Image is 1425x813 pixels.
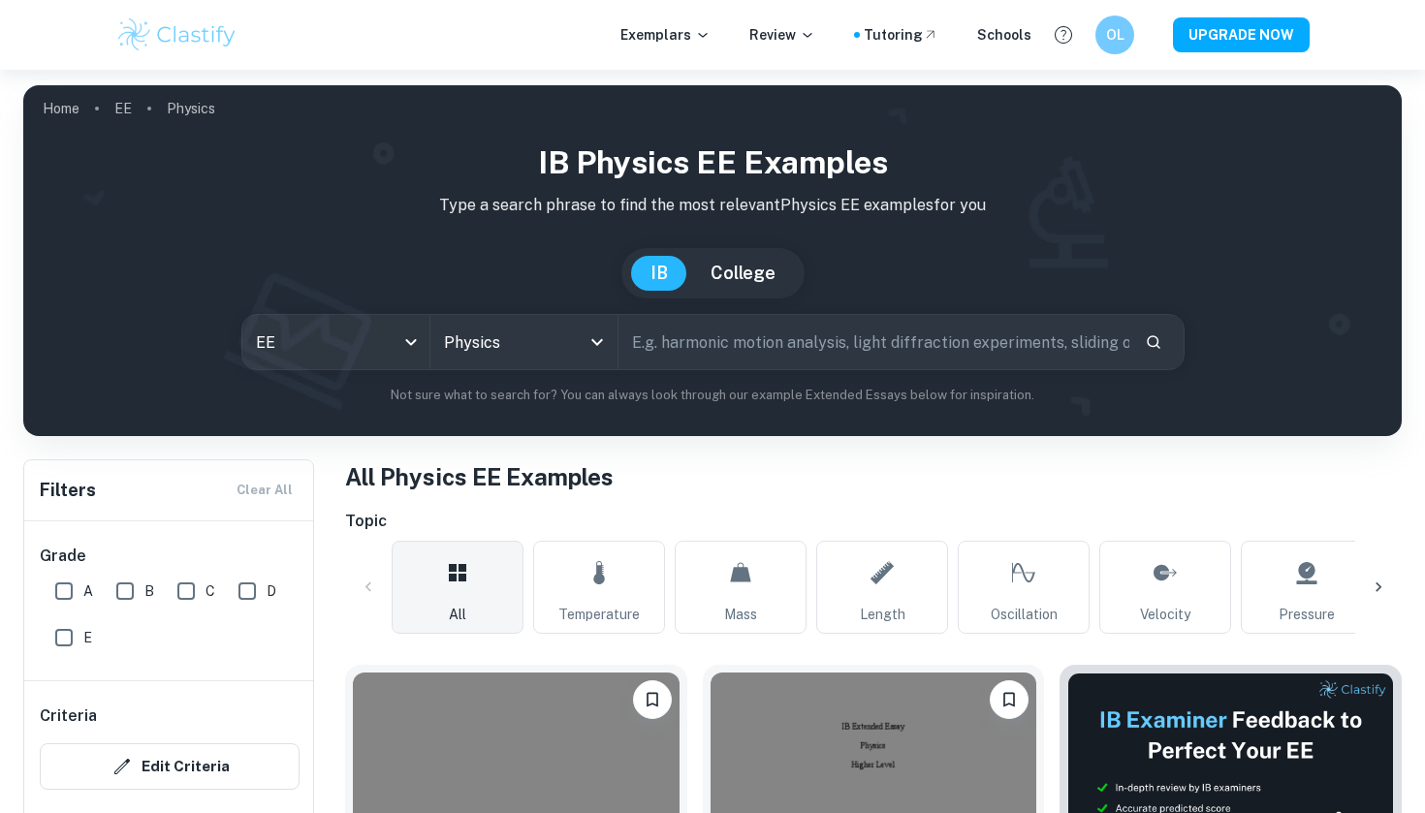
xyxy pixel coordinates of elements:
[1279,604,1335,625] span: Pressure
[724,604,757,625] span: Mass
[83,627,92,648] span: E
[1137,326,1170,359] button: Search
[449,604,466,625] span: All
[40,743,300,790] button: Edit Criteria
[991,604,1058,625] span: Oscillation
[345,510,1402,533] h6: Topic
[43,95,79,122] a: Home
[39,194,1386,217] p: Type a search phrase to find the most relevant Physics EE examples for you
[633,680,672,719] button: Bookmark
[631,256,687,291] button: IB
[115,16,238,54] img: Clastify logo
[40,545,300,568] h6: Grade
[1104,24,1126,46] h6: OL
[691,256,795,291] button: College
[584,328,611,356] button: Open
[39,140,1386,186] h1: IB Physics EE examples
[864,24,938,46] a: Tutoring
[1140,604,1190,625] span: Velocity
[40,704,97,728] h6: Criteria
[206,580,215,602] span: C
[40,477,96,504] h6: Filters
[618,315,1129,369] input: E.g. harmonic motion analysis, light diffraction experiments, sliding objects down a ramp...
[860,604,905,625] span: Length
[558,604,640,625] span: Temperature
[267,580,276,602] span: D
[23,85,1402,436] img: profile cover
[167,98,215,119] p: Physics
[1173,17,1310,52] button: UPGRADE NOW
[144,580,154,602] span: B
[345,459,1402,494] h1: All Physics EE Examples
[749,24,815,46] p: Review
[1047,18,1080,51] button: Help and Feedback
[114,95,132,122] a: EE
[990,680,1029,719] button: Bookmark
[977,24,1031,46] a: Schools
[620,24,711,46] p: Exemplars
[83,580,93,602] span: A
[1095,16,1134,54] button: OL
[242,315,429,369] div: EE
[39,386,1386,405] p: Not sure what to search for? You can always look through our example Extended Essays below for in...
